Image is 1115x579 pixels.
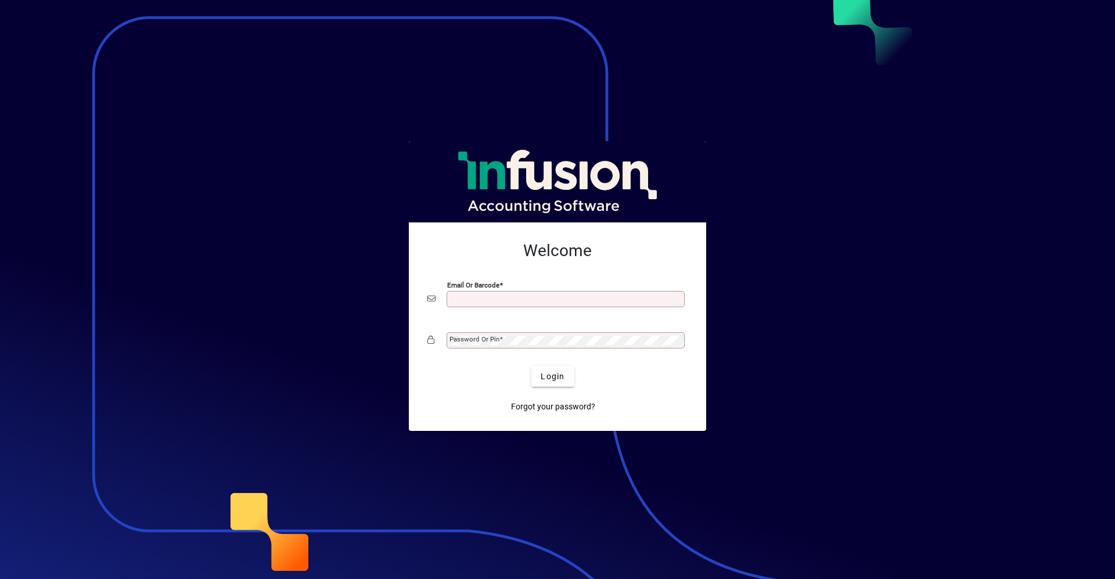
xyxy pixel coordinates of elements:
[541,371,564,383] span: Login
[511,401,595,413] span: Forgot your password?
[427,241,688,261] h2: Welcome
[531,366,574,387] button: Login
[506,396,600,417] a: Forgot your password?
[449,335,499,343] mat-label: Password or Pin
[447,281,499,289] mat-label: Email or Barcode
